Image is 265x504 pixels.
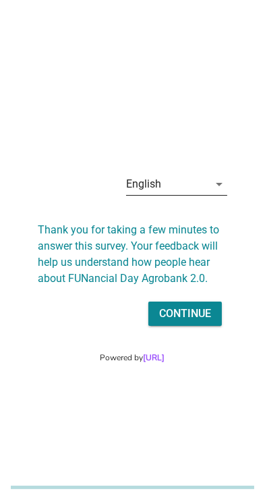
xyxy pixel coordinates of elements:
[211,176,227,192] i: arrow_drop_down
[148,302,222,326] button: Continue
[38,208,227,287] h2: Thank you for taking a few minutes to answer this survey. Your feedback will help us understand h...
[144,352,165,363] a: [URL]
[159,306,211,322] div: Continue
[16,352,249,364] div: Powered by
[126,178,161,190] div: English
